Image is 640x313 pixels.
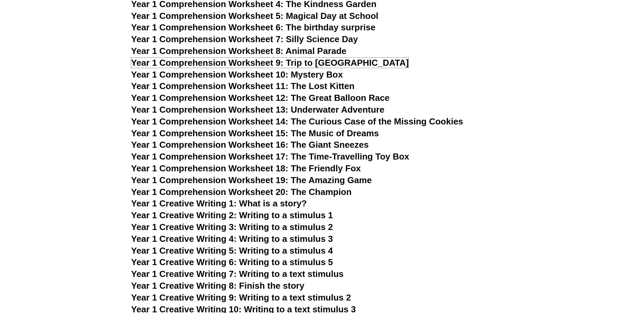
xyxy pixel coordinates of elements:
a: Year 1 Creative Writing 6: Writing to a stimulus 5 [131,257,333,267]
a: Year 1 Comprehension Worksheet 11: The Lost Kitten [131,81,355,91]
a: Year 1 Comprehension Worksheet 5: Magical Day at School [131,11,379,21]
a: Year 1 Comprehension Worksheet 15: The Music of Dreams [131,128,379,138]
a: Year 1 Comprehension Worksheet 17: The Time-Travelling Toy Box [131,151,410,162]
a: Year 1 Comprehension Worksheet 16: The Giant Sneezes [131,140,369,150]
a: Year 1 Creative Writing 3: Writing to a stimulus 2 [131,222,333,232]
a: Year 1 Creative Writing 9: Writing to a text stimulus 2 [131,292,351,303]
iframe: Chat Widget [606,281,640,313]
a: Year 1 Creative Writing 2: Writing to a stimulus 1 [131,210,333,220]
a: Year 1 Comprehension Worksheet 9: Trip to [GEOGRAPHIC_DATA] [131,58,409,68]
a: Year 1 Comprehension Worksheet 6: The birthday surprise [131,22,375,32]
a: Year 1 Comprehension Worksheet 10: Mystery Box [131,69,343,80]
a: Year 1 Comprehension Worksheet 8: Animal Parade [131,46,346,56]
a: Year 1 Creative Writing 7: Writing to a text stimulus [131,269,344,279]
a: Year 1 Comprehension Worksheet 12: The Great Balloon Race [131,93,390,103]
a: Year 1 Comprehension Worksheet 20: The Champion [131,187,352,197]
a: Year 1 Comprehension Worksheet 7: Silly Science Day [131,34,358,44]
a: Year 1 Comprehension Worksheet 18: The Friendly Fox [131,163,361,173]
a: Year 1 Creative Writing 1: What is a story? [131,198,307,208]
a: Year 1 Creative Writing 8: Finish the story [131,281,305,291]
a: Year 1 Creative Writing 4: Writing to a stimulus 3 [131,234,333,244]
a: Year 1 Comprehension Worksheet 19: The Amazing Game [131,175,372,185]
a: Year 1 Comprehension Worksheet 13: Underwater Adventure [131,105,385,115]
a: Year 1 Comprehension Worksheet 14: The Curious Case of the Missing Cookies [131,116,463,126]
a: Year 1 Creative Writing 5: Writing to a stimulus 4 [131,246,333,256]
